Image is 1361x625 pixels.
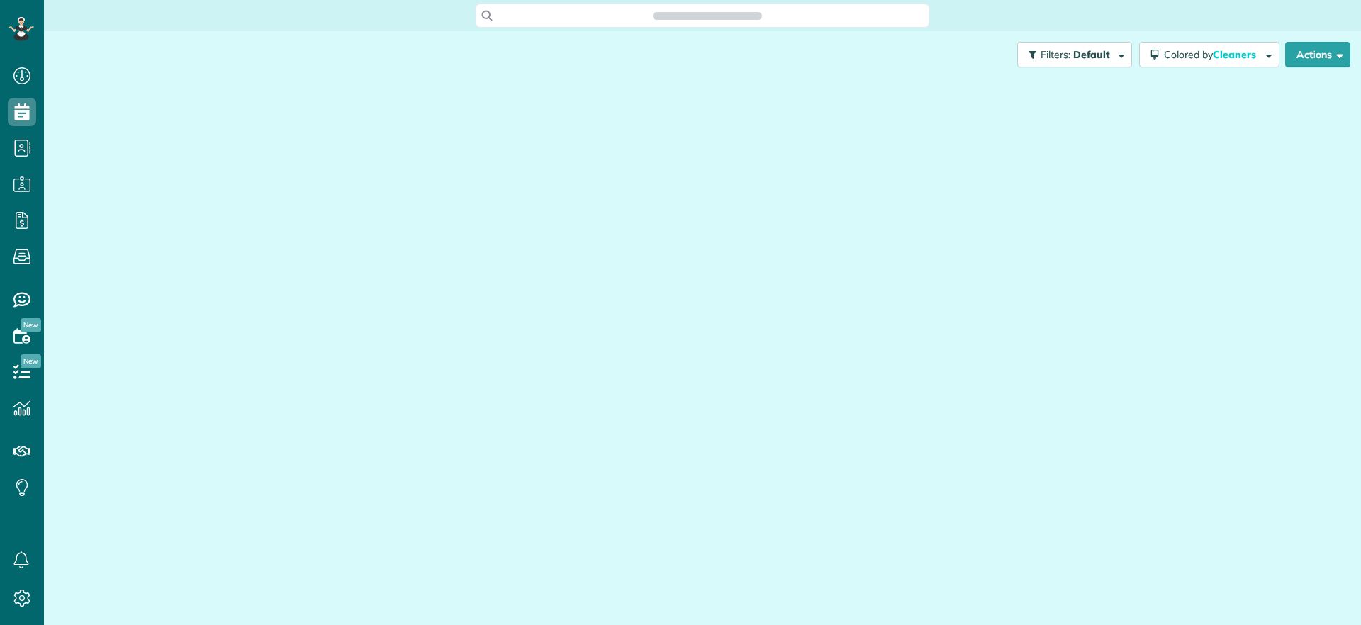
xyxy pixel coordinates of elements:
span: New [21,354,41,368]
span: Default [1073,48,1111,61]
span: Search ZenMaid… [667,9,747,23]
span: Colored by [1164,48,1261,61]
button: Actions [1285,42,1350,67]
span: Cleaners [1213,48,1258,61]
a: Filters: Default [1010,42,1132,67]
span: Filters: [1041,48,1070,61]
span: New [21,318,41,332]
button: Colored byCleaners [1139,42,1279,67]
button: Filters: Default [1017,42,1132,67]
